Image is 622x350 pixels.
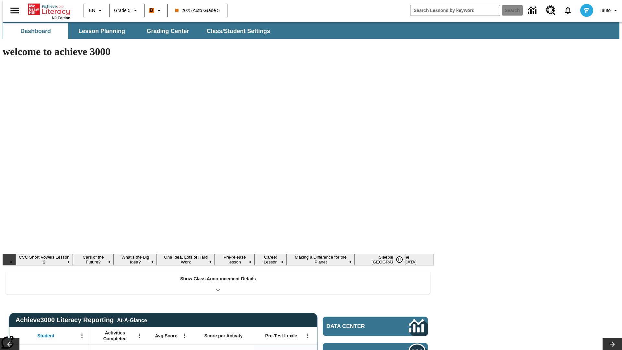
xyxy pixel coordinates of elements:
button: Open Menu [180,331,190,341]
button: Language: EN, Select a language [86,5,107,16]
button: Slide 6 Career Lesson [255,254,287,265]
div: Show Class Announcement Details [6,272,430,294]
button: Slide 7 Making a Difference for the Planet [287,254,354,265]
button: Grading Center [135,23,200,39]
a: Data Center [323,317,428,336]
a: Resource Center, Will open in new tab [542,2,559,19]
span: Achieve3000 Literacy Reporting [16,316,147,324]
span: Activities Completed [94,330,136,342]
button: Slide 1 CVC Short Vowels Lesson 2 [16,254,73,265]
span: B [150,6,153,14]
span: Pre-Test Lexile [265,333,297,339]
button: Lesson Planning [69,23,134,39]
button: Slide 8 Sleepless in the Animal Kingdom [355,254,433,265]
button: Open Menu [77,331,87,341]
span: Student [37,333,54,339]
span: Data Center [327,323,387,330]
span: Grade 5 [114,7,131,14]
div: SubNavbar [3,22,619,39]
span: NJ Edition [52,16,70,20]
div: Pause [393,254,412,265]
a: Home [28,3,70,16]
button: Dashboard [3,23,68,39]
button: Slide 5 Pre-release lesson [215,254,255,265]
p: Show Class Announcement Details [180,275,256,282]
span: EN [89,7,95,14]
img: avatar image [580,4,593,17]
a: Notifications [559,2,576,19]
button: Slide 2 Cars of the Future? [73,254,114,265]
button: Profile/Settings [597,5,622,16]
button: Grade: Grade 5, Select a grade [111,5,142,16]
button: Pause [393,254,406,265]
button: Lesson carousel, Next [603,338,622,350]
span: Tauto [600,7,611,14]
input: search field [410,5,500,16]
div: At-A-Glance [117,316,147,323]
span: Avg Score [155,333,177,339]
button: Class/Student Settings [202,23,275,39]
a: Data Center [524,2,542,19]
button: Slide 3 What's the Big Idea? [114,254,157,265]
span: 2025 Auto Grade 5 [175,7,220,14]
button: Open Menu [303,331,313,341]
button: Open Menu [134,331,144,341]
span: Score per Activity [204,333,243,339]
button: Slide 4 One Idea, Lots of Hard Work [157,254,215,265]
button: Boost Class color is orange. Change class color [146,5,166,16]
button: Open side menu [5,1,24,20]
h1: welcome to achieve 3000 [3,46,433,58]
div: SubNavbar [3,23,276,39]
div: Home [28,2,70,20]
button: Select a new avatar [576,2,597,19]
